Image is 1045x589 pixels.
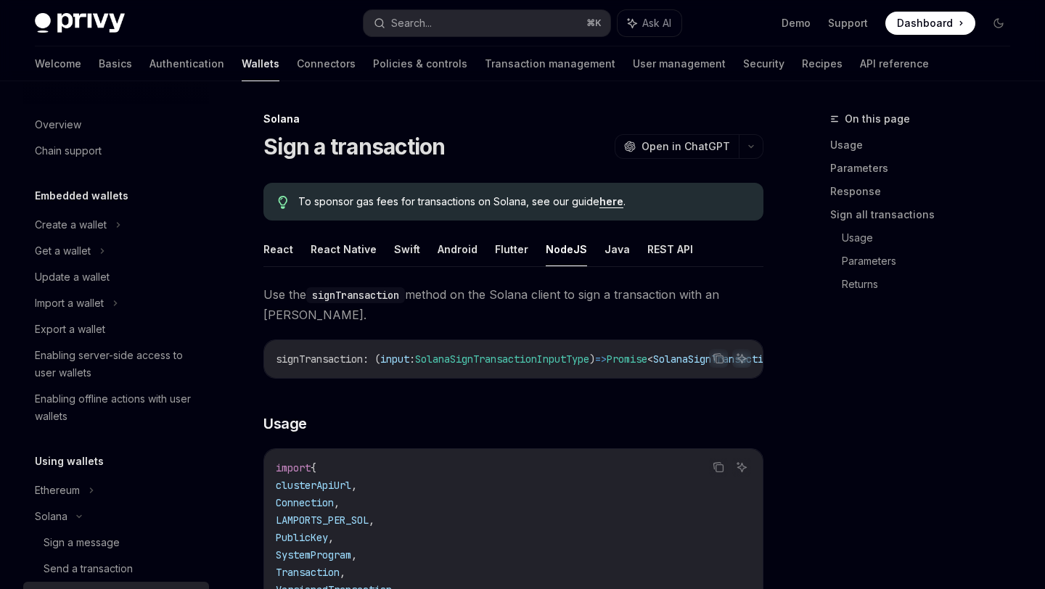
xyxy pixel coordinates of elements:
button: NodeJS [546,232,587,266]
code: signTransaction [306,287,405,303]
span: SolanaSignTransactionResponseType [653,353,845,366]
div: Create a wallet [35,216,107,234]
button: Toggle dark mode [987,12,1010,35]
a: Support [828,16,868,30]
span: import [276,461,311,474]
button: Ask AI [732,349,751,368]
a: User management [633,46,726,81]
span: input [380,353,409,366]
span: : ( [363,353,380,366]
a: Update a wallet [23,264,209,290]
span: PublicKey [276,531,328,544]
button: React [263,232,293,266]
span: Connection [276,496,334,509]
span: ⌘ K [586,17,602,29]
h5: Using wallets [35,453,104,470]
a: Send a transaction [23,556,209,582]
button: Flutter [495,232,528,266]
a: Parameters [830,157,1022,180]
span: , [351,548,357,561]
button: REST API [647,232,693,266]
span: , [369,514,374,527]
span: Ask AI [642,16,671,30]
a: Overview [23,112,209,138]
a: Transaction management [485,46,615,81]
span: Use the method on the Solana client to sign a transaction with an [PERSON_NAME]. [263,284,763,325]
div: Export a wallet [35,321,105,338]
a: Sign all transactions [830,203,1022,226]
div: Get a wallet [35,242,91,260]
a: Recipes [802,46,843,81]
span: LAMPORTS_PER_SOL [276,514,369,527]
a: Connectors [297,46,356,81]
h1: Sign a transaction [263,133,446,160]
div: Send a transaction [44,560,133,577]
div: Search... [391,15,432,32]
button: Copy the contents from the code block [709,458,728,477]
div: Update a wallet [35,268,110,286]
a: Usage [830,133,1022,157]
a: Dashboard [885,12,975,35]
div: Enabling offline actions with user wallets [35,390,200,425]
svg: Tip [278,196,288,209]
span: Open in ChatGPT [642,139,730,154]
span: Dashboard [897,16,953,30]
a: Security [743,46,784,81]
a: API reference [860,46,929,81]
a: Enabling server-side access to user wallets [23,342,209,386]
a: Export a wallet [23,316,209,342]
span: SolanaSignTransactionInputType [415,353,589,366]
h5: Embedded wallets [35,187,128,205]
button: Copy the contents from the code block [709,349,728,368]
a: Basics [99,46,132,81]
span: , [328,531,334,544]
span: < [647,353,653,366]
a: Wallets [242,46,279,81]
span: Transaction [276,566,340,579]
span: => [595,353,607,366]
button: Swift [394,232,420,266]
span: On this page [845,110,910,128]
button: React Native [311,232,377,266]
span: clusterApiUrl [276,479,351,492]
span: { [311,461,316,474]
div: Enabling server-side access to user wallets [35,347,200,382]
a: Response [830,180,1022,203]
a: Sign a message [23,530,209,556]
button: Open in ChatGPT [615,134,739,159]
a: Chain support [23,138,209,164]
button: Ask AI [732,458,751,477]
div: Ethereum [35,482,80,499]
button: Search...⌘K [364,10,610,36]
button: Java [605,232,630,266]
a: Authentication [149,46,224,81]
button: Ask AI [618,10,681,36]
span: To sponsor gas fees for transactions on Solana, see our guide . [298,194,749,209]
div: Sign a message [44,534,120,551]
a: Enabling offline actions with user wallets [23,386,209,429]
div: Solana [263,112,763,126]
button: Android [438,232,478,266]
a: Demo [782,16,811,30]
a: Returns [842,273,1022,296]
span: Usage [263,413,307,434]
a: Parameters [842,250,1022,273]
span: , [351,479,357,492]
span: : [409,353,415,366]
span: ) [589,353,595,366]
span: signTransaction [276,353,363,366]
span: , [334,496,340,509]
div: Chain support [35,142,102,160]
span: , [340,566,345,579]
a: Usage [842,226,1022,250]
a: here [599,195,623,208]
span: Promise [607,353,647,366]
div: Import a wallet [35,294,104,312]
div: Solana [35,508,67,525]
img: dark logo [35,13,125,33]
a: Policies & controls [373,46,467,81]
span: SystemProgram [276,548,351,561]
div: Overview [35,116,81,133]
a: Welcome [35,46,81,81]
